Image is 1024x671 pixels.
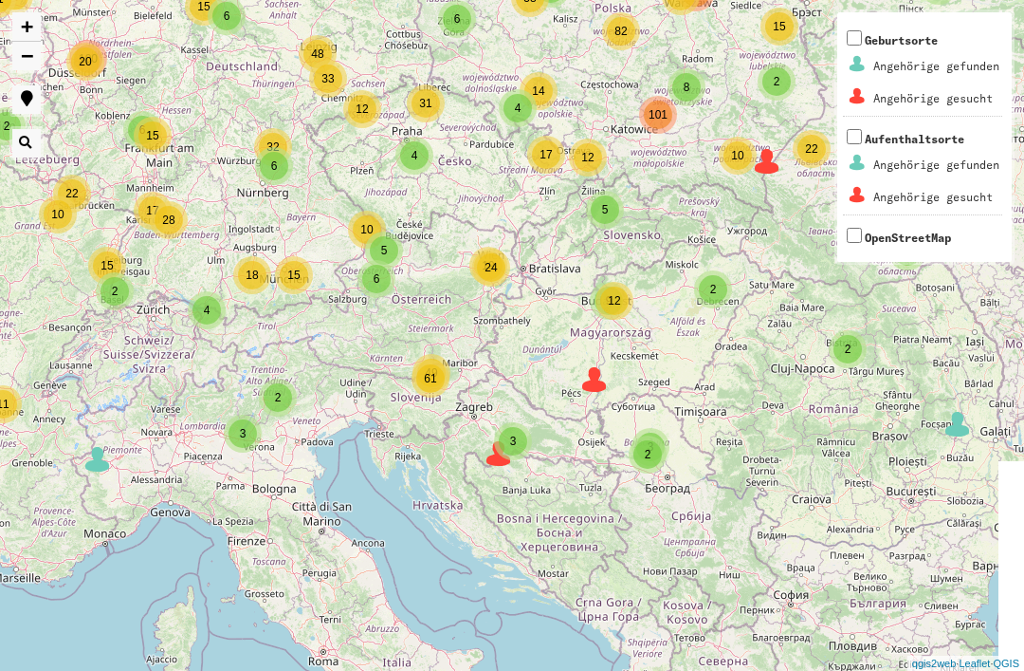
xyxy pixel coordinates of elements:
[846,151,869,175] img: Aufenthaltsorte_1_Angeh%C3%B6rigegefunden0.png
[912,658,956,669] a: qgis2web
[872,182,1000,213] td: Angehörige gesucht
[112,285,119,298] span: 2
[381,244,388,257] span: 5
[146,204,158,217] span: 17
[993,658,1019,669] a: QGIS
[51,208,64,221] span: 10
[311,47,323,61] span: 48
[843,132,1002,214] span: Aufenthaltsorte
[608,294,620,308] span: 12
[847,228,862,243] input: OpenStreetMap
[454,12,461,26] span: 6
[224,9,230,23] span: 6
[4,120,10,133] span: 2
[374,272,380,286] span: 6
[614,25,627,38] span: 82
[65,187,78,200] span: 22
[485,261,497,274] span: 24
[271,159,278,173] span: 6
[846,52,869,76] img: Geburtsorte_2_Angeh%C3%B6rigegefunden0.png
[419,97,431,110] span: 31
[843,33,1002,116] span: Geburtsorte
[356,103,368,116] span: 12
[645,448,651,461] span: 2
[146,129,158,142] span: 15
[710,283,717,296] span: 2
[805,142,817,156] span: 22
[360,223,373,236] span: 10
[865,231,951,245] span: OpenStreetMap
[162,214,174,227] span: 28
[846,84,869,108] img: Geburtsorte_2_Angeh%C3%B6rigegesucht1.png
[79,55,91,68] span: 20
[424,372,436,385] span: 61
[773,20,785,33] span: 15
[510,435,517,448] span: 3
[872,51,1000,82] td: Angehörige gefunden
[539,148,552,161] span: 17
[532,84,544,98] span: 14
[649,108,667,121] span: 101
[774,75,780,88] span: 2
[275,391,282,404] span: 2
[12,12,41,42] a: Zoom in
[515,102,521,115] span: 4
[845,343,851,356] span: 2
[101,259,113,272] span: 15
[411,149,418,162] span: 4
[872,84,1000,114] td: Angehörige gesucht
[602,203,609,216] span: 5
[846,183,869,207] img: Aufenthaltsorte_1_Angeh%C3%B6rigegesucht1.png
[581,151,594,164] span: 12
[12,42,41,70] a: Zoom out
[731,149,743,162] span: 10
[872,150,1000,180] td: Angehörige gefunden
[959,658,990,669] a: Leaflet
[240,427,247,440] span: 3
[266,140,279,154] span: 32
[287,269,300,282] span: 15
[321,72,334,85] span: 33
[12,85,41,114] a: Show me where I am
[204,304,210,317] span: 4
[847,129,862,144] input: AufenthaltsorteAngehörige gefundenAngehörige gesucht
[847,30,862,46] input: GeburtsorteAngehörige gefundenAngehörige gesucht
[246,269,258,282] span: 18
[684,81,690,94] span: 8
